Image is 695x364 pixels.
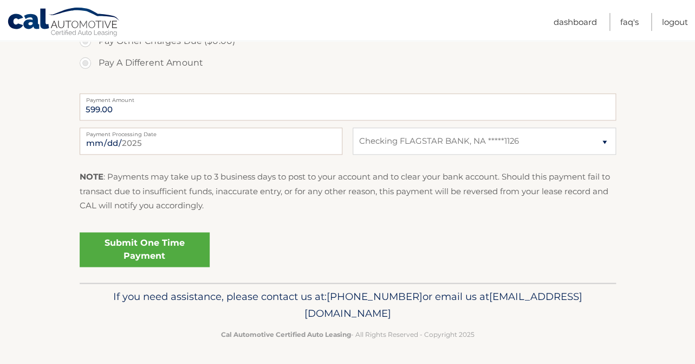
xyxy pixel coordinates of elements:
[662,13,688,31] a: Logout
[80,127,342,155] input: Payment Date
[80,170,616,213] p: : Payments may take up to 3 business days to post to your account and to clear your bank account....
[221,330,351,338] strong: Cal Automotive Certified Auto Leasing
[80,232,210,267] a: Submit One Time Payment
[327,290,423,302] span: [PHONE_NUMBER]
[80,30,616,52] label: Pay Other Charges Due ($0.00)
[7,7,121,39] a: Cal Automotive
[620,13,639,31] a: FAQ's
[80,93,616,102] label: Payment Amount
[80,171,103,182] strong: NOTE
[80,52,616,74] label: Pay A Different Amount
[87,288,609,322] p: If you need assistance, please contact us at: or email us at
[80,127,342,136] label: Payment Processing Date
[554,13,597,31] a: Dashboard
[80,93,616,120] input: Payment Amount
[87,328,609,340] p: - All Rights Reserved - Copyright 2025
